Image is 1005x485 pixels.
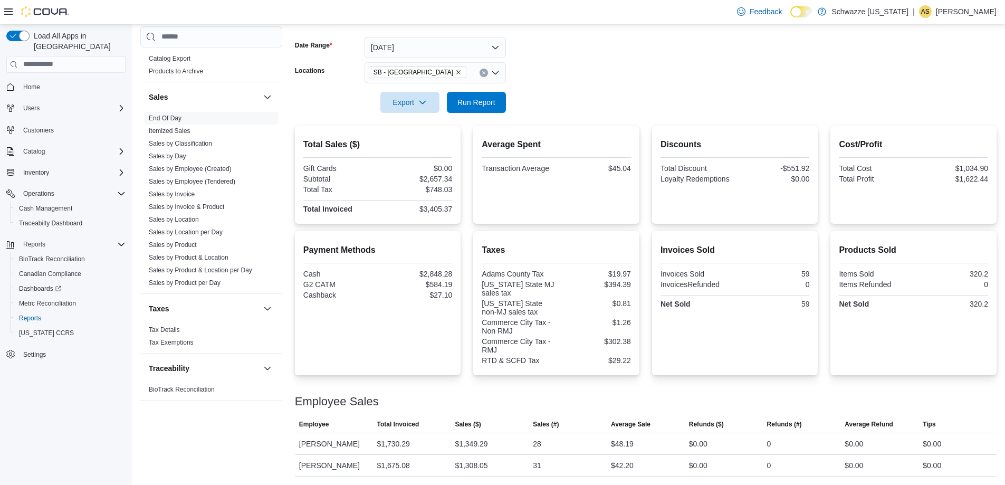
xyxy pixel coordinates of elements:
[480,69,488,77] button: Clear input
[15,253,89,265] a: BioTrack Reconciliation
[149,363,259,374] button: Traceability
[19,329,74,337] span: [US_STATE] CCRS
[15,253,126,265] span: BioTrack Reconciliation
[149,67,203,75] span: Products to Archive
[491,69,500,77] button: Open list of options
[482,164,554,173] div: Transaction Average
[149,54,190,63] span: Catalog Export
[295,66,325,75] label: Locations
[19,102,44,115] button: Users
[19,102,126,115] span: Users
[149,139,212,148] span: Sales by Classification
[149,165,232,173] span: Sales by Employee (Created)
[19,145,126,158] span: Catalog
[295,41,332,50] label: Date Range
[916,300,988,308] div: 320.2
[750,6,782,17] span: Feedback
[737,300,809,308] div: 59
[767,420,802,429] span: Refunds (#)
[303,175,376,183] div: Subtotal
[767,459,771,472] div: 0
[23,168,49,177] span: Inventory
[661,300,691,308] strong: Net Sold
[380,185,452,194] div: $748.03
[737,175,809,183] div: $0.00
[261,91,274,103] button: Sales
[790,17,791,18] span: Dark Mode
[661,164,733,173] div: Total Discount
[737,164,809,173] div: -$551.92
[661,244,810,256] h2: Invoices Sold
[140,52,282,82] div: Products
[15,282,65,295] a: Dashboards
[11,326,130,340] button: [US_STATE] CCRS
[11,216,130,231] button: Traceabilty Dashboard
[15,312,126,325] span: Reports
[921,5,930,18] span: AS
[149,241,197,249] span: Sales by Product
[380,291,452,299] div: $27.10
[661,270,733,278] div: Invoices Sold
[455,438,487,450] div: $1,349.29
[482,280,554,297] div: [US_STATE] State MJ sales tax
[19,81,44,93] a: Home
[455,459,487,472] div: $1,308.05
[23,83,40,91] span: Home
[295,433,373,454] div: [PERSON_NAME]
[559,164,631,173] div: $45.04
[149,55,190,62] a: Catalog Export
[15,217,87,230] a: Traceabilty Dashboard
[767,438,771,450] div: 0
[19,166,126,179] span: Inventory
[839,164,911,173] div: Total Cost
[533,438,541,450] div: 28
[380,92,439,113] button: Export
[11,311,130,326] button: Reports
[149,178,235,185] a: Sales by Employee (Tendered)
[303,291,376,299] div: Cashback
[455,420,481,429] span: Sales ($)
[377,438,410,450] div: $1,730.29
[140,324,282,353] div: Taxes
[377,420,419,429] span: Total Invoiced
[303,244,453,256] h2: Payment Methods
[149,303,259,314] button: Taxes
[2,122,130,137] button: Customers
[447,92,506,113] button: Run Report
[790,6,812,17] input: Dark Mode
[733,1,786,22] a: Feedback
[15,327,78,339] a: [US_STATE] CCRS
[919,5,932,18] div: Annette Sanders
[365,37,506,58] button: [DATE]
[19,284,61,293] span: Dashboards
[457,97,495,108] span: Run Report
[149,152,186,160] span: Sales by Day
[661,138,810,151] h2: Discounts
[19,187,126,200] span: Operations
[149,215,199,224] span: Sales by Location
[482,356,554,365] div: RTD & SCFD Tax
[380,270,452,278] div: $2,848.28
[19,123,126,136] span: Customers
[149,386,215,393] a: BioTrack Reconciliation
[149,203,224,211] span: Sales by Invoice & Product
[737,270,809,278] div: 59
[261,362,274,375] button: Traceability
[149,114,181,122] span: End Of Day
[15,327,126,339] span: Washington CCRS
[295,455,373,476] div: [PERSON_NAME]
[149,253,228,262] span: Sales by Product & Location
[661,175,733,183] div: Loyalty Redemptions
[23,240,45,249] span: Reports
[380,175,452,183] div: $2,657.34
[23,147,45,156] span: Catalog
[149,68,203,75] a: Products to Archive
[611,420,650,429] span: Average Sale
[737,280,809,289] div: 0
[149,279,221,287] a: Sales by Product per Day
[2,347,130,362] button: Settings
[559,270,631,278] div: $19.97
[482,299,554,316] div: [US_STATE] State non-MJ sales tax
[15,202,76,215] a: Cash Management
[6,75,126,389] nav: Complex example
